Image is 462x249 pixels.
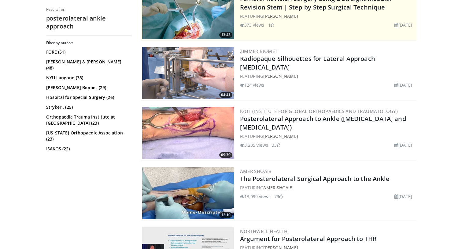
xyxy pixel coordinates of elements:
img: 06e919cc-1148-4201-9eba-894c9dd10b83.300x170_q85_crop-smart_upscale.jpg [142,167,234,219]
div: FEATURING [240,133,415,139]
li: [DATE] [394,142,412,148]
a: 12:10 [142,167,234,219]
a: amer shoaib [263,185,292,191]
li: 33 [272,142,280,148]
a: Posterolateral Approach to Ankle ([MEDICAL_DATA] and [MEDICAL_DATA]) [240,115,406,131]
h2: posterolateral ankle approach [46,14,132,30]
div: FEATURING [240,184,415,191]
a: Hospital for Special Surgery (26) [46,94,130,100]
a: 04:41 [142,47,234,99]
a: [PERSON_NAME] [263,73,298,79]
a: The Posterolateral Surgical Approach to the Ankle [240,175,390,183]
li: 124 views [240,82,264,88]
img: 47db561e-ce1f-445a-9469-341d8622efbc.300x170_q85_crop-smart_upscale.jpg [142,107,234,159]
span: 13:43 [219,32,232,38]
li: 373 views [240,22,264,28]
a: Zimmer Biomet [240,48,278,54]
li: [DATE] [394,82,412,88]
a: IGOT (Institute for Global Orthopaedics and Traumatology) [240,108,398,114]
a: [PERSON_NAME] & [PERSON_NAME] (48) [46,59,130,71]
li: 13,099 views [240,193,271,200]
span: 12:10 [219,212,232,218]
li: [DATE] [394,22,412,28]
a: 09:39 [142,107,234,159]
li: 79 [274,193,283,200]
span: 04:41 [219,92,232,98]
a: NYU Langone (38) [46,75,130,81]
a: [US_STATE] Orthopaedic Association (23) [46,130,130,142]
a: [PERSON_NAME] [263,13,298,19]
li: 3,235 views [240,142,268,148]
a: ISAKOS (22) [46,146,130,152]
a: Argument for Posterolateral Approach to THR [240,235,377,243]
a: Radiopaque Silhouettes for Lateral Approach [MEDICAL_DATA] [240,55,375,71]
a: amer shoaib [240,168,272,174]
div: FEATURING [240,13,415,19]
a: Orthopaedic Trauma Institute at [GEOGRAPHIC_DATA] (23) [46,114,130,126]
p: Results for: [46,7,132,12]
span: 09:39 [219,152,232,158]
a: Northwell Health [240,228,288,234]
li: [DATE] [394,193,412,200]
a: FORE (51) [46,49,130,55]
li: 1 [268,22,274,28]
a: Stryker . (25) [46,104,130,110]
img: ebbc195d-af59-44d4-9d5a-59bfb46f2006.png.300x170_q85_crop-smart_upscale.png [142,47,234,99]
a: [PERSON_NAME] [263,133,298,139]
a: [PERSON_NAME] Biomet (29) [46,85,130,91]
h3: Filter by author: [46,40,132,45]
div: FEATURING [240,73,415,79]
